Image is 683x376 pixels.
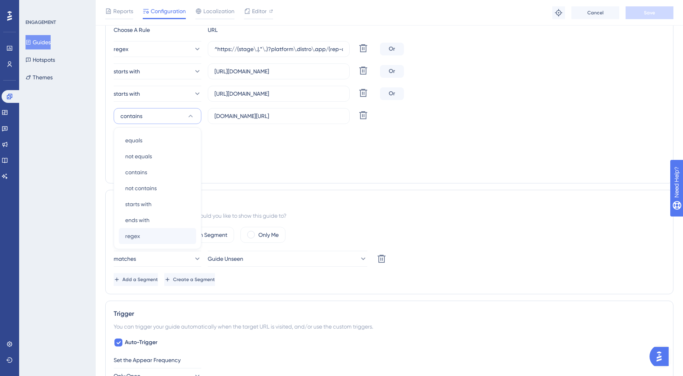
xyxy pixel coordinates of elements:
input: yourwebsite.com/path [215,112,343,120]
span: Cancel [587,10,604,16]
span: starts with [125,199,152,209]
div: Set the Appear Frequency [114,355,665,365]
span: Reports [113,6,133,16]
input: yourwebsite.com/path [215,45,343,53]
button: starts with [114,63,201,79]
span: regex [114,44,128,54]
span: Save [644,10,655,16]
div: Choose A Rule [114,25,201,35]
div: Or [380,65,404,78]
button: not contains [119,180,196,196]
span: regex [125,231,140,241]
button: starts with [114,86,201,102]
button: Cancel [571,6,619,19]
span: contains [125,167,147,177]
label: Custom Segment [183,230,227,240]
span: Configuration [151,6,186,16]
input: yourwebsite.com/path [215,89,343,98]
span: starts with [114,67,140,76]
span: Guide Unseen [208,254,243,264]
span: Create a Segment [173,276,215,283]
button: Themes [26,70,53,85]
button: contains [119,164,196,180]
div: Trigger [114,309,665,319]
button: starts with [119,196,196,212]
div: You can trigger your guide automatically when the target URL is visited, and/or use the custom tr... [114,322,665,331]
div: Which segment of the audience would you like to show this guide to? [114,211,665,220]
span: Localization [203,6,234,16]
span: Add a Segment [122,276,158,283]
button: matches [114,251,201,267]
span: Auto-Trigger [125,338,157,347]
button: Create a Segment [164,273,215,286]
span: ends with [125,215,150,225]
span: not equals [125,152,152,161]
div: URL [208,25,295,35]
span: equals [125,136,142,145]
div: Or [380,87,404,100]
button: regex [114,41,201,57]
button: equals [119,132,196,148]
button: not equals [119,148,196,164]
div: ENGAGEMENT [26,19,56,26]
span: Editor [252,6,267,16]
button: regex [119,228,196,244]
button: Add a Segment [114,273,158,286]
button: contains [114,108,201,124]
button: Hotspots [26,53,55,67]
label: Only Me [258,230,279,240]
button: Guides [26,35,51,49]
button: Guide Unseen [208,251,367,267]
input: yourwebsite.com/path [215,67,343,76]
div: Audience Segmentation [114,198,665,208]
iframe: UserGuiding AI Assistant Launcher [650,345,673,368]
button: Save [626,6,673,19]
div: Or [380,43,404,55]
span: starts with [114,89,140,98]
div: Targeting Condition [114,130,665,140]
span: matches [114,254,136,264]
button: ends with [119,212,196,228]
span: Need Help? [19,2,50,12]
span: not contains [125,183,157,193]
span: contains [120,111,142,121]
